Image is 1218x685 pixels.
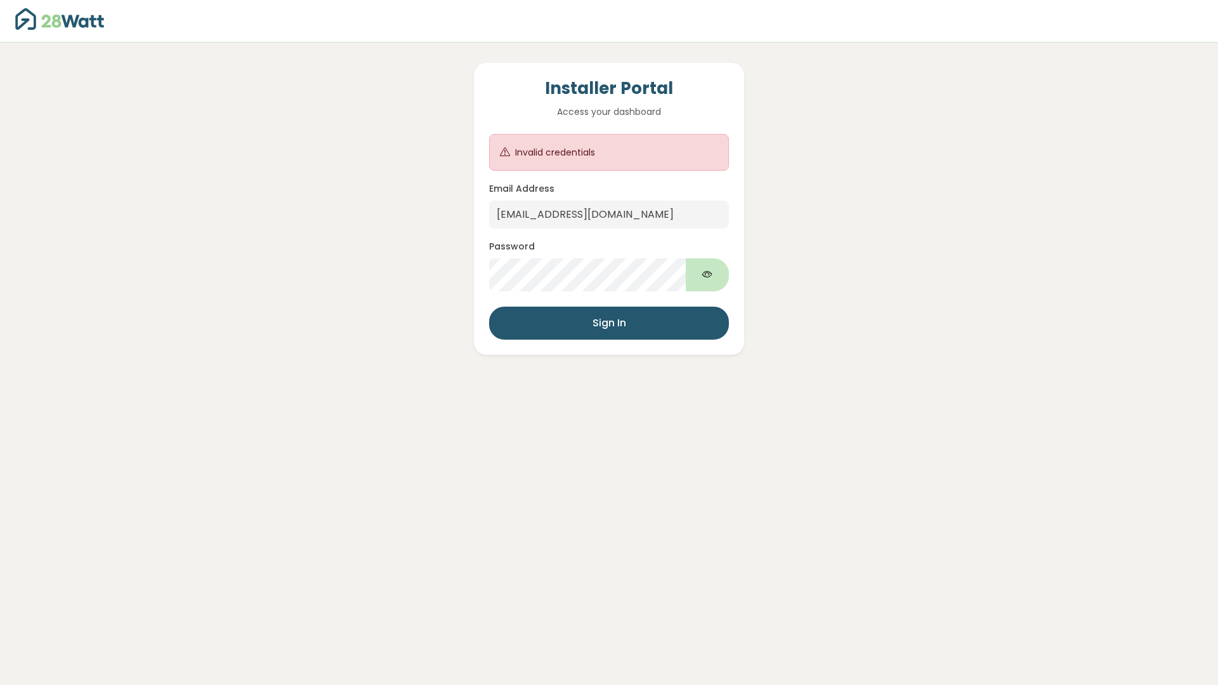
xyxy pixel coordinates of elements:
input: Enter your email [489,201,729,229]
label: Email Address [489,182,554,196]
img: 28Watt [15,8,104,30]
label: Password [489,240,535,253]
p: Access your dashboard [489,105,729,119]
button: Sign In [489,307,729,340]
h4: Installer Portal [489,78,729,100]
div: Invalid credentials [515,146,595,159]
